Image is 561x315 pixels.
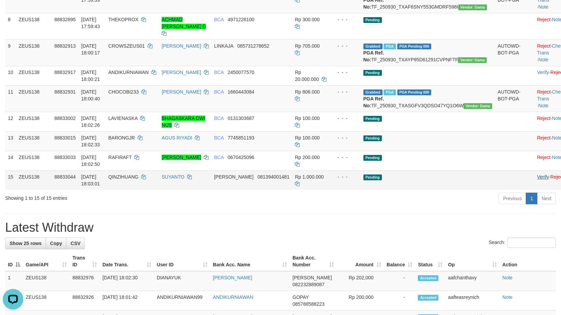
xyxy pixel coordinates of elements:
a: Note [538,57,549,62]
td: 15 [5,170,16,190]
span: BCA [214,70,224,75]
td: AUTOWD-BOT-PGA [495,85,534,112]
td: Rp 202,000 [337,271,384,291]
td: ZEUS138 [23,271,70,291]
td: 13 [5,131,16,151]
span: BARONGJR [108,135,135,141]
a: Reject [537,17,551,22]
h1: Latest Withdraw [5,221,556,234]
span: Vendor URL: https://trx31.1velocity.biz [458,4,487,10]
span: Rp 806.000 [295,89,320,95]
th: User ID: activate to sort column ascending [154,252,210,271]
td: 8 [5,13,16,39]
span: ANDIKURNIAWAN [108,70,149,75]
span: LAVIENASKA [108,116,137,121]
span: Rp 705.000 [295,43,320,49]
span: Copy 082232889087 to clipboard [292,282,324,287]
span: RAFIRAFT [108,155,132,160]
span: CHOCOBI233 [108,89,139,95]
span: CSV [71,241,80,246]
a: Reject [537,116,551,121]
th: ID: activate to sort column descending [5,252,23,271]
span: Pending [363,116,382,122]
th: Bank Acc. Number: activate to sort column ascending [290,252,337,271]
a: AGUS RIYADI [162,135,192,141]
a: Note [502,275,513,280]
a: 1 [526,193,537,204]
span: 88833015 [54,135,76,141]
a: Reject [537,43,551,49]
span: LINKAJA [214,43,233,49]
th: Bank Acc. Name: activate to sort column ascending [210,252,290,271]
td: [DATE] 18:02:30 [100,271,154,291]
a: [PERSON_NAME] [162,43,201,49]
span: Rp 20.000.000 [295,70,319,82]
span: 88833002 [54,116,76,121]
span: Rp 100.000 [295,135,320,141]
span: 88833033 [54,155,76,160]
a: ACHMAD [PERSON_NAME] D [162,17,206,29]
span: Copy 081394001481 to clipboard [258,174,289,180]
span: [DATE] 18:00:21 [81,70,100,82]
span: Copy 085731278652 to clipboard [237,43,269,49]
div: Showing 1 to 15 of 15 entries [5,192,229,202]
div: - - - [332,173,358,180]
a: CSV [66,238,85,249]
span: Accepted [418,295,438,301]
span: [DATE] 18:02:50 [81,155,100,167]
td: ZEUS138 [16,112,52,131]
span: 88832913 [54,43,76,49]
b: PGA Ref. No: [363,50,384,62]
td: 11 [5,85,16,112]
a: [PERSON_NAME] [162,155,201,160]
a: Reject [537,135,551,141]
td: 10 [5,66,16,85]
span: Copy [50,241,62,246]
div: - - - [332,154,358,161]
td: 12 [5,112,16,131]
td: ZEUS138 [16,39,52,66]
a: Reject [537,89,551,95]
td: ZEUS138 [16,66,52,85]
span: Rp 100.000 [295,116,320,121]
td: ANDIKURNIAWAN99 [154,291,210,311]
button: Open LiveChat chat widget [3,3,23,23]
div: - - - [332,115,358,122]
td: [DATE] 18:01:42 [100,291,154,311]
span: QINZIHUANG [108,174,138,180]
span: BCA [214,135,224,141]
span: Pending [363,135,382,141]
span: [DATE] 17:59:43 [81,17,100,29]
td: aafchanthavy [445,271,499,291]
th: Status: activate to sort column ascending [415,252,445,271]
span: [DATE] 18:03:01 [81,174,100,186]
span: Copy 085788588223 to clipboard [292,301,324,307]
span: Pending [363,174,382,180]
div: - - - [332,16,358,23]
a: ANDIKURNIAWAN [213,294,253,300]
a: Note [502,294,513,300]
span: Grabbed [363,89,383,95]
a: Copy [46,238,66,249]
span: BCA [214,17,224,22]
td: ZEUS138 [16,13,52,39]
span: 88832917 [54,70,76,75]
a: SUYANTO [162,174,184,180]
td: - [384,271,415,291]
td: - [384,291,415,311]
span: THEKOPROX [108,17,138,22]
span: [DATE] 18:02:33 [81,135,100,147]
span: Copy 7745851193 to clipboard [228,135,254,141]
a: [PERSON_NAME] [213,275,252,280]
td: AUTOWD-BOT-PGA [495,39,534,66]
th: Balance: activate to sort column ascending [384,252,415,271]
span: Copy 1660443084 to clipboard [228,89,254,95]
span: Pending [363,17,382,23]
span: Grabbed [363,44,383,49]
span: Pending [363,155,382,161]
span: Marked by aafnoeunsreypich [384,44,396,49]
b: PGA Ref. No: [363,96,384,108]
td: aafteasreynich [445,291,499,311]
td: 14 [5,151,16,170]
span: Copy 0131303687 to clipboard [228,116,254,121]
